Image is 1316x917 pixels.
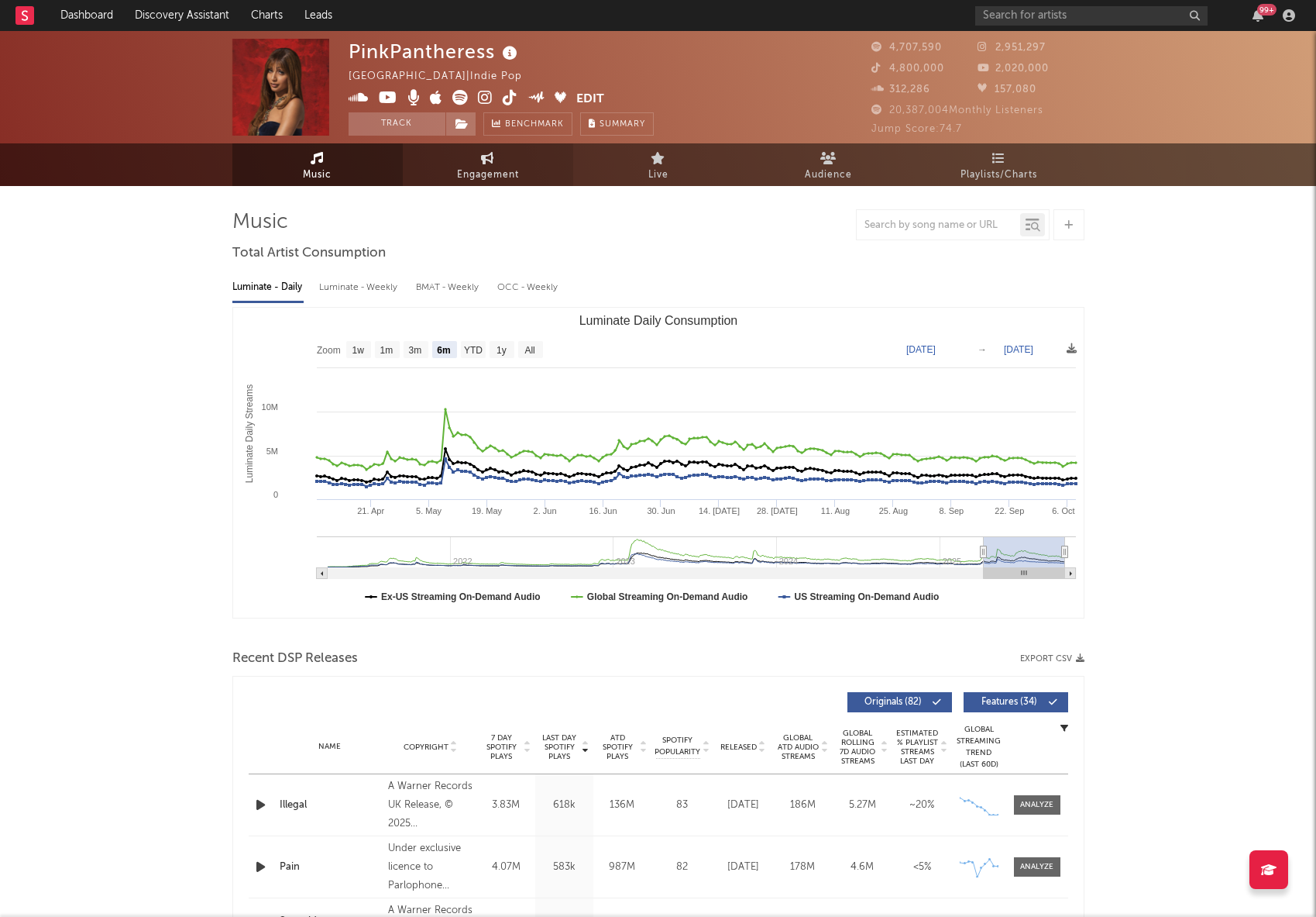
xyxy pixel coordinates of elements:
text: 28. [DATE] [756,506,797,515]
div: 82 [655,860,710,875]
span: Live [648,166,668,184]
a: Engagement [403,143,573,186]
button: Export CSV [1020,654,1084,664]
button: 99+ [1252,9,1263,22]
span: Total Artist Consumption [232,244,386,263]
span: 2,951,297 [978,43,1046,53]
text: 11. Aug [820,506,849,515]
div: 987M [597,860,648,875]
span: Released [720,743,757,752]
div: 186M [777,798,829,813]
div: 583k [539,860,589,875]
div: Under exclusive licence to Parlophone Records Limited, © 2021 PinkPantheress [388,839,472,895]
a: Benchmark [483,112,572,136]
span: Engagement [457,166,519,184]
input: Search for artists [975,6,1208,26]
span: 312,286 [871,84,930,95]
a: Audience [744,143,914,186]
span: Music [303,166,332,184]
span: 157,080 [978,84,1036,95]
div: [DATE] [717,798,769,813]
text: 16. Jun [589,506,617,515]
button: Summary [580,112,654,136]
span: Spotify Popularity [655,735,700,758]
text: All [524,345,534,356]
div: A Warner Records UK Release, © 2025 PinkPantheress [388,777,472,833]
span: Jump Score: 74.7 [871,124,962,134]
div: ~ 20 % [896,798,948,813]
div: 136M [597,798,648,813]
a: Music [232,143,403,186]
span: 20,387,004 Monthly Listeners [871,105,1043,115]
div: Global Streaming Trend (Last 60D) [956,724,1002,770]
div: 4.07M [481,860,531,875]
span: 4,800,000 [871,64,944,74]
span: Recent DSP Releases [232,650,358,668]
div: [GEOGRAPHIC_DATA] | Indie Pop [349,67,540,86]
div: BMAT - Weekly [416,274,482,301]
text: 25. Aug [878,506,907,515]
text: 1w [352,345,364,356]
text: 6. Oct [1052,506,1074,515]
span: Audience [805,166,852,184]
div: 5.27M [837,798,888,813]
span: Copyright [404,743,448,752]
button: Originals(82) [847,692,952,712]
text: 1y [497,345,507,356]
div: OCC - Weekly [497,274,559,301]
span: Last Day Spotify Plays [539,733,580,761]
text: 30. Jun [647,506,675,515]
div: 178M [777,860,829,875]
button: Track [349,112,445,136]
button: Edit [576,90,604,109]
a: Pain [280,860,381,875]
span: 4,707,590 [871,43,942,53]
span: Playlists/Charts [960,166,1037,184]
span: Benchmark [505,115,564,134]
div: [DATE] [717,860,769,875]
span: Summary [600,120,645,129]
span: Global ATD Audio Streams [777,733,819,761]
text: 3m [408,345,421,356]
text: 5M [266,446,277,456]
div: 83 [655,798,710,813]
text: US Streaming On-Demand Audio [794,591,939,602]
span: ATD Spotify Plays [597,733,638,761]
text: 2. Jun [533,506,556,515]
text: YTD [463,345,482,356]
div: Name [280,741,381,753]
span: Global Rolling 7D Audio Streams [837,729,879,766]
text: 6m [437,345,450,356]
div: Luminate - Weekly [319,274,400,301]
div: 3.83M [481,798,531,813]
text: 5. May [416,506,442,515]
text: Global Streaming On-Demand Audio [586,591,747,602]
div: <5% [896,860,948,875]
div: Luminate - Daily [232,274,304,301]
span: Estimated % Playlist Streams Last Day [896,729,939,766]
span: 2,020,000 [978,64,1049,74]
div: PinkPantheress [349,39,521,64]
text: Luminate Daily Consumption [579,314,737,327]
div: 4.6M [837,860,888,875]
a: Illegal [280,798,381,813]
text: Luminate Daily Streams [243,384,254,483]
div: 99 + [1257,4,1276,16]
text: 22. Sep [995,506,1024,515]
a: Playlists/Charts [914,143,1084,186]
input: Search by song name or URL [857,219,1020,232]
svg: Luminate Daily Consumption [233,308,1084,618]
text: 0 [273,490,277,499]
text: 21. Apr [357,506,384,515]
button: Features(34) [964,692,1068,712]
text: 1m [380,345,393,356]
text: 10M [261,402,277,412]
text: 19. May [471,506,502,515]
span: 7 Day Spotify Plays [481,733,522,761]
text: 8. Sep [939,506,964,515]
text: Zoom [317,345,341,356]
text: [DATE] [906,344,936,355]
text: → [978,344,987,355]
